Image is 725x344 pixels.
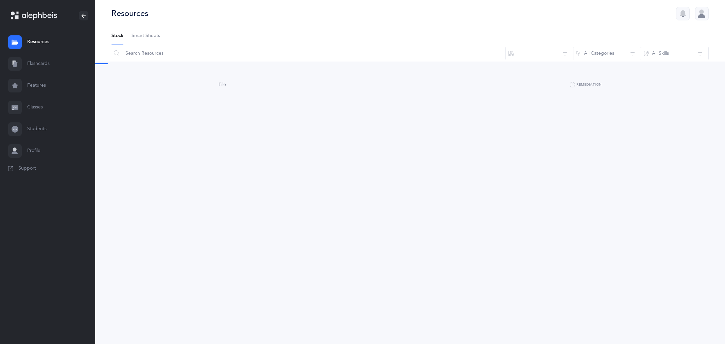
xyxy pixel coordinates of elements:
button: All Skills [641,45,709,62]
span: File [219,82,226,87]
span: Support [18,165,36,172]
div: Resources [111,8,148,19]
button: All Categories [573,45,641,62]
span: Smart Sheets [132,33,160,39]
button: Remediation [570,81,602,89]
input: Search Resources [111,45,506,62]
